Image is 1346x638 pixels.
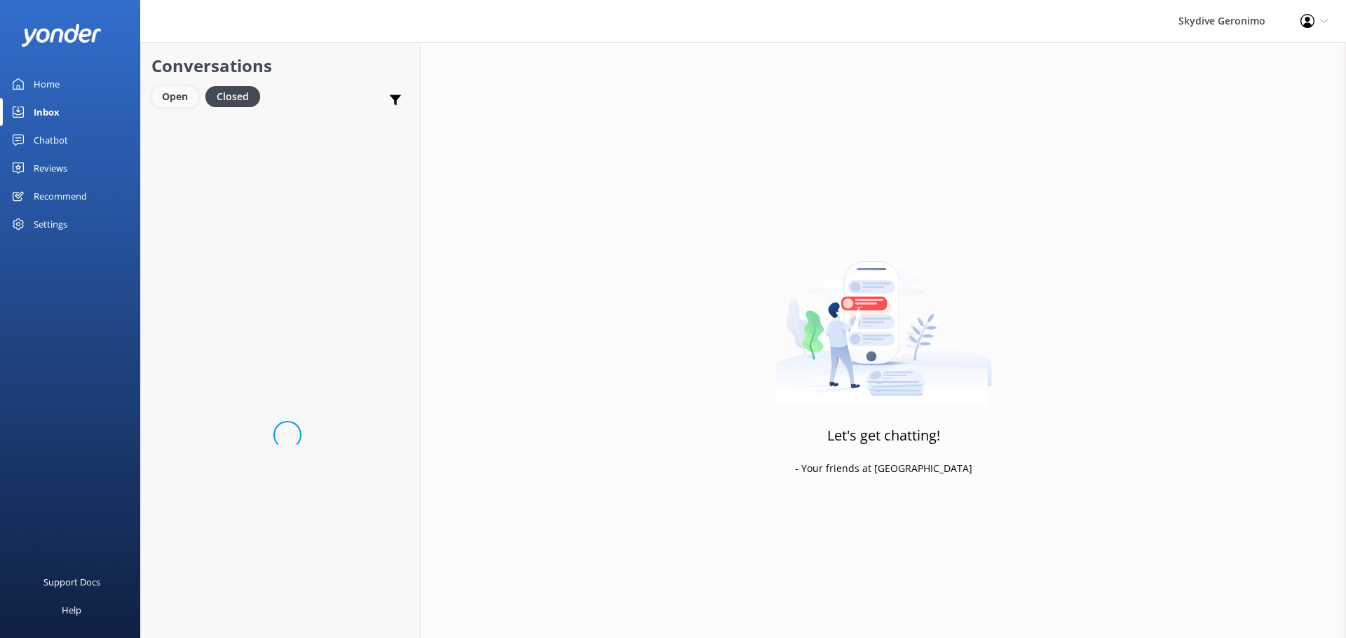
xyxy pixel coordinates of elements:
[34,182,87,210] div: Recommend
[34,210,67,238] div: Settings
[34,126,68,154] div: Chatbot
[795,461,972,476] p: - Your friends at [GEOGRAPHIC_DATA]
[151,86,198,107] div: Open
[43,568,100,596] div: Support Docs
[151,88,205,104] a: Open
[21,24,102,47] img: yonder-white-logo.png
[34,154,67,182] div: Reviews
[62,596,81,624] div: Help
[827,424,940,447] h3: Let's get chatting!
[151,53,409,79] h2: Conversations
[205,88,267,104] a: Closed
[775,232,992,407] img: artwork of a man stealing a conversation from at giant smartphone
[34,70,60,98] div: Home
[34,98,60,126] div: Inbox
[205,86,260,107] div: Closed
